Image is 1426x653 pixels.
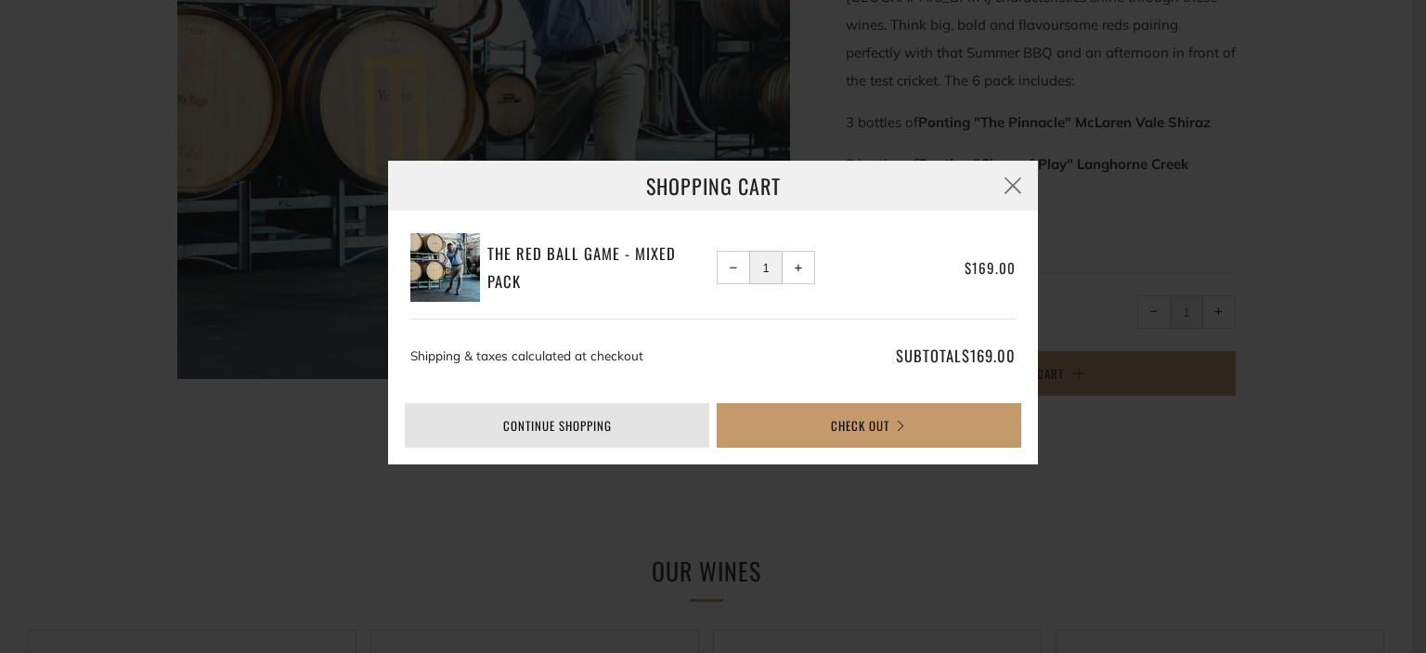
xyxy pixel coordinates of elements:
[410,342,811,370] p: Shipping & taxes calculated at checkout
[487,240,710,294] a: The Red Ball Game - Mixed Pack
[405,403,709,448] a: Continue shopping
[965,257,1016,278] span: $169.00
[730,264,738,272] span: −
[410,233,480,303] img: The Red Ball Game - Mixed Pack
[819,342,1016,370] p: Subtotal
[988,161,1038,211] button: Close (Esc)
[795,264,803,272] span: +
[388,161,1038,211] h3: Shopping Cart
[717,403,1021,448] button: Check Out
[962,344,1016,367] span: $169.00
[749,251,783,284] input: quantity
